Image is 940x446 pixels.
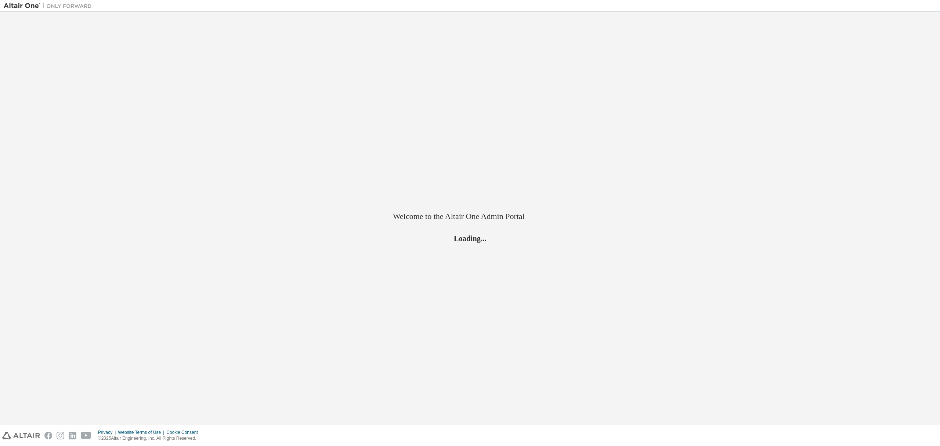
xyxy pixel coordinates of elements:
img: facebook.svg [44,432,52,439]
div: Privacy [98,429,118,435]
img: altair_logo.svg [2,432,40,439]
div: Cookie Consent [166,429,202,435]
img: linkedin.svg [69,432,76,439]
div: Website Terms of Use [118,429,166,435]
img: instagram.svg [57,432,64,439]
p: © 2025 Altair Engineering, Inc. All Rights Reserved. [98,435,202,442]
img: youtube.svg [81,432,91,439]
h2: Loading... [393,234,547,243]
h2: Welcome to the Altair One Admin Portal [393,211,547,222]
img: Altair One [4,2,95,10]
